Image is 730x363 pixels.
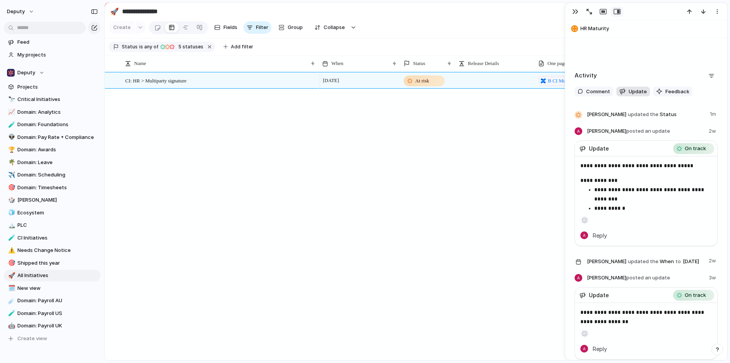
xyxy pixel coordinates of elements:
a: Projects [4,81,101,93]
span: Needs Change Notice [17,247,98,254]
span: One pager [547,60,568,67]
button: 🎯 [7,259,15,267]
a: ✈️Domain: Scheduling [4,169,101,181]
span: 2w [709,255,718,265]
div: 🧪Domain: Payroll US [4,308,101,319]
button: 🗓️ [7,284,15,292]
div: 🚀All Initiatives [4,270,101,281]
div: 🚀 [8,271,14,280]
span: Domain: Scheduling [17,171,98,179]
span: On track [685,145,706,152]
div: ⚠️ [8,246,14,255]
a: 🎯Domain: Timesheets [4,182,101,193]
span: any of [143,43,158,50]
a: 🧪CI Initiatives [4,232,101,244]
div: 🔭Critical Initiatives [4,94,101,105]
div: ☄️ [8,296,14,305]
div: 🔭 [8,95,14,104]
span: PLC [17,221,98,229]
a: ☄️Domain: Payroll AU [4,295,101,306]
span: Name [134,60,146,67]
span: posted an update [626,128,670,134]
span: Domain: Payroll UK [17,322,98,330]
div: ✈️ [8,171,14,180]
a: ⚠️Needs Change Notice [4,245,101,256]
span: At risk [415,77,429,85]
span: [PERSON_NAME] [587,127,670,135]
span: Status [413,60,425,67]
a: 🏔️PLC [4,219,101,231]
button: ☄️ [7,297,15,305]
span: Critical Initiatives [17,96,98,103]
span: Reply [593,344,607,353]
span: Reply [593,231,607,240]
a: 🎲[PERSON_NAME] [4,194,101,206]
a: 🧊Ecosystem [4,207,101,219]
button: 🎯 [7,184,15,192]
button: 🧪 [7,310,15,317]
span: New view [17,284,98,292]
span: posted an update [626,274,670,281]
button: HR Maturity [569,22,723,35]
a: 🎯Shipped this year [4,257,101,269]
span: Update [589,291,609,299]
span: 3w [709,274,718,283]
div: 🎯 [8,183,14,192]
button: 🚀 [7,272,15,279]
button: 5 statuses [159,43,205,51]
span: B CI Multiparty Signatures [548,77,603,85]
span: Domain: Awards [17,146,98,154]
span: Group [288,24,303,31]
span: CI: HR > Multiparty signature [125,76,186,85]
button: 🧊 [7,209,15,217]
button: Collapse [310,21,349,34]
span: to [675,258,681,265]
button: 📈 [7,108,15,116]
button: Comment [575,87,613,97]
a: 🗓️New view [4,283,101,294]
div: 🚀 [110,6,119,17]
button: 👽 [7,134,15,141]
span: Projects [17,83,98,91]
span: Update [589,144,609,152]
span: Status [122,43,138,50]
span: Deputy [17,69,35,77]
span: Collapse [324,24,345,31]
div: 🧪 [8,120,14,129]
a: B CI Multiparty Signatures [538,76,605,86]
h2: Activity [575,71,597,80]
div: 👽Domain: Pay Rate + Compliance [4,132,101,143]
div: 🤖 [8,322,14,330]
a: 🏆Domain: Awards [4,144,101,156]
span: Domain: Leave [17,159,98,166]
span: Feed [17,38,98,46]
button: 🏆 [7,146,15,154]
a: 🌴Domain: Leave [4,157,101,168]
button: Add filter [219,41,258,52]
button: 🔭 [7,96,15,103]
span: Status [587,109,705,120]
div: 🤖Domain: Payroll UK [4,320,101,332]
div: 🗓️ [8,284,14,293]
span: My projects [17,51,98,59]
div: 🌴 [8,158,14,167]
span: HR Maturity [580,25,723,33]
button: ✈️ [7,171,15,179]
a: My projects [4,49,101,61]
span: is [139,43,143,50]
div: 🧪 [8,233,14,242]
a: 🧪Domain: Foundations [4,119,101,130]
button: 🎲 [7,196,15,204]
div: 🎯 [8,259,14,267]
button: Update [616,87,650,97]
span: Feedback [665,88,689,96]
div: 🎲 [8,196,14,205]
